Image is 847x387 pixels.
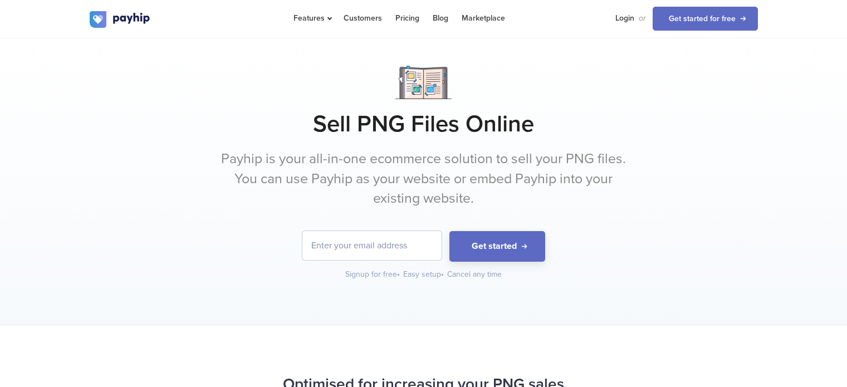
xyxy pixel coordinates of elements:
[302,231,442,260] input: Enter your email address
[449,231,545,262] button: Get started
[345,269,401,280] div: Signup for free
[441,270,444,279] span: •
[90,11,151,28] img: logo.svg
[397,270,400,279] span: •
[447,269,502,280] div: Cancel any time
[90,110,758,138] h1: Sell PNG Files Online
[395,66,452,99] img: Notebook.png
[215,149,633,209] p: Payhip is your all-in-one ecommerce solution to sell your PNG files. You can use Payhip as your w...
[653,7,758,31] a: Get started for free
[403,269,445,280] div: Easy setup
[293,13,330,23] span: Features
